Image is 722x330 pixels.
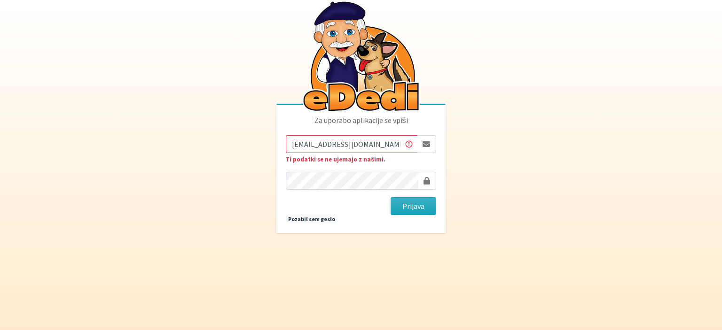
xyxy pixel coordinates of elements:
p: Za uporabo aplikacije se vpiši [286,115,436,135]
input: E-pošta [286,135,417,153]
strong: Ti podatki se ne ujemajo z našimi. [286,155,385,163]
a: Pozabil sem geslo [286,215,337,223]
button: Prijava [391,197,436,215]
